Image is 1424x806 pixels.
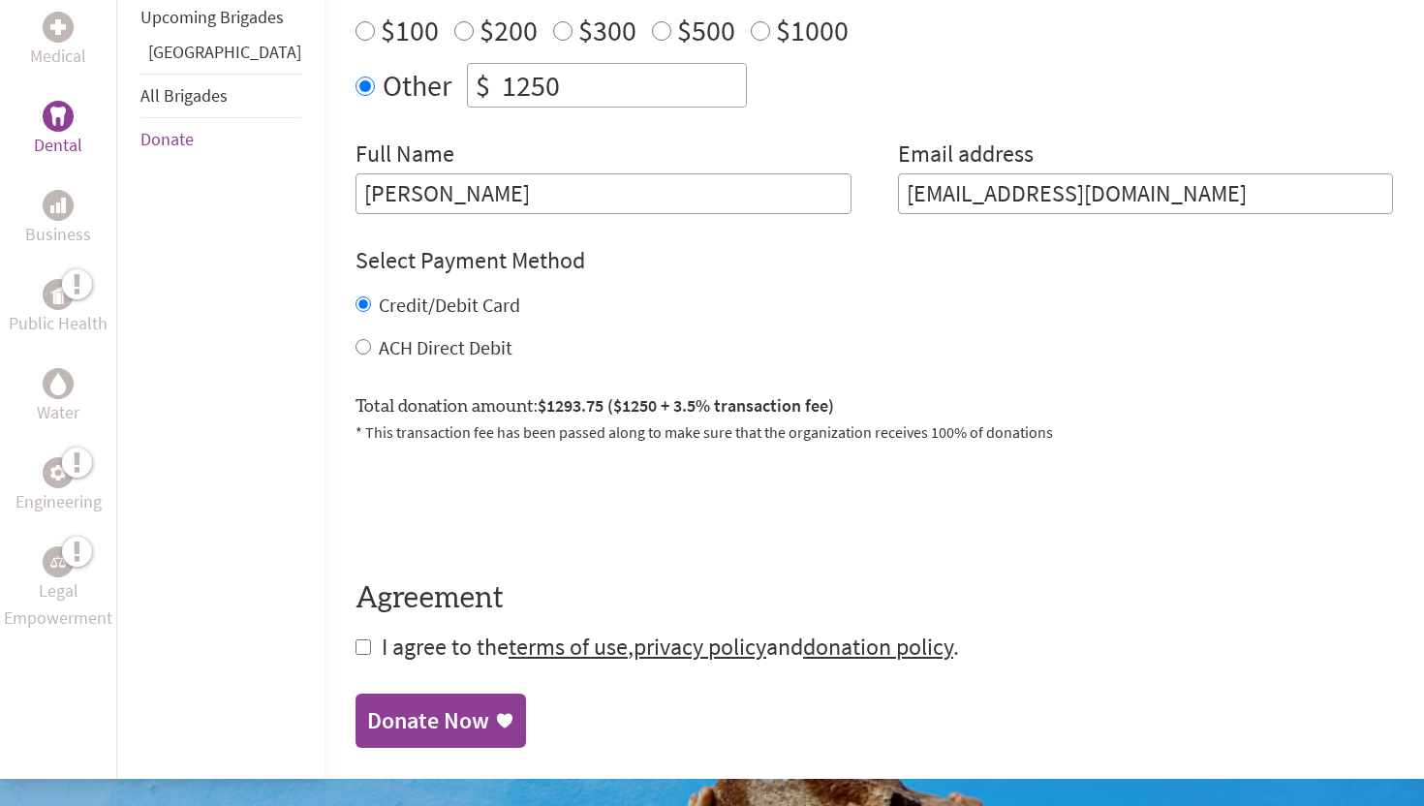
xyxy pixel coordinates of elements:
label: $1000 [776,12,849,48]
a: All Brigades [140,84,228,107]
label: ACH Direct Debit [379,335,512,359]
label: Email address [898,139,1034,173]
img: Legal Empowerment [50,556,66,568]
div: Donate Now [367,705,489,736]
a: Donate Now [356,694,526,748]
div: Public Health [43,279,74,310]
a: terms of use [509,632,628,662]
div: Engineering [43,457,74,488]
h4: Select Payment Method [356,245,1393,276]
img: Medical [50,19,66,35]
div: Legal Empowerment [43,546,74,577]
a: privacy policy [634,632,766,662]
a: Upcoming Brigades [140,6,284,28]
li: Panama [140,39,301,74]
p: Business [25,221,91,248]
a: donation policy [803,632,953,662]
div: $ [468,64,498,107]
div: Water [43,368,74,399]
img: Dental [50,107,66,125]
label: Other [383,63,451,108]
a: BusinessBusiness [25,190,91,248]
p: Engineering [15,488,102,515]
div: Dental [43,101,74,132]
p: Water [37,399,79,426]
p: * This transaction fee has been passed along to make sure that the organization receives 100% of ... [356,420,1393,444]
label: $200 [480,12,538,48]
label: $500 [677,12,735,48]
a: Public HealthPublic Health [9,279,108,337]
a: DentalDental [34,101,82,159]
a: MedicalMedical [30,12,86,70]
p: Dental [34,132,82,159]
label: $300 [578,12,636,48]
label: Full Name [356,139,454,173]
p: Legal Empowerment [4,577,112,632]
img: Water [50,372,66,394]
li: All Brigades [140,74,301,118]
a: [GEOGRAPHIC_DATA] [148,41,301,63]
input: Enter Amount [498,64,746,107]
p: Medical [30,43,86,70]
a: EngineeringEngineering [15,457,102,515]
img: Public Health [50,285,66,304]
span: I agree to the , and . [382,632,959,662]
div: Business [43,190,74,221]
li: Donate [140,118,301,161]
label: $100 [381,12,439,48]
iframe: reCAPTCHA [356,467,650,542]
a: Legal EmpowermentLegal Empowerment [4,546,112,632]
a: WaterWater [37,368,79,426]
p: Public Health [9,310,108,337]
label: Total donation amount: [356,392,834,420]
span: $1293.75 ($1250 + 3.5% transaction fee) [538,394,834,417]
input: Your Email [898,173,1394,214]
label: Credit/Debit Card [379,293,520,317]
img: Engineering [50,464,66,480]
h4: Agreement [356,581,1393,616]
input: Enter Full Name [356,173,851,214]
div: Medical [43,12,74,43]
a: Donate [140,128,194,150]
img: Business [50,198,66,213]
